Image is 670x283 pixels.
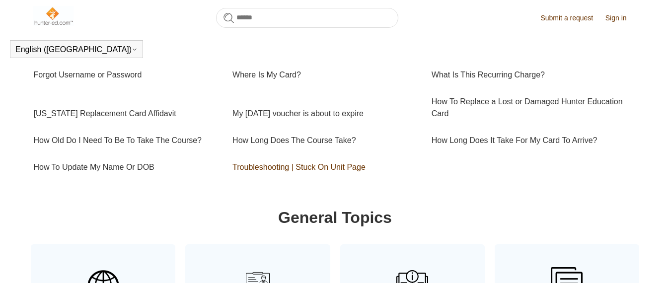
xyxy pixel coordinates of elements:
a: Where Is My Card? [232,62,417,88]
a: Submit a request [540,13,603,23]
img: Hunter-Ed Help Center home page [33,6,74,26]
a: How Old Do I Need To Be To Take The Course? [33,127,218,154]
a: What Is This Recurring Charge? [432,62,631,88]
a: How To Update My Name Or DOB [33,154,218,181]
button: English ([GEOGRAPHIC_DATA]) [15,45,138,54]
a: How Long Does The Course Take? [232,127,417,154]
a: Forgot Username or Password [33,62,218,88]
a: Troubleshooting | Stuck On Unit Page [232,154,417,181]
h1: General Topics [33,206,636,229]
a: My [DATE] voucher is about to expire [232,100,417,127]
input: Search [216,8,398,28]
a: How To Replace a Lost or Damaged Hunter Education Card [432,88,631,127]
a: Sign in [605,13,637,23]
a: [US_STATE] Replacement Card Affidavit [33,100,218,127]
a: How Long Does It Take For My Card To Arrive? [432,127,631,154]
